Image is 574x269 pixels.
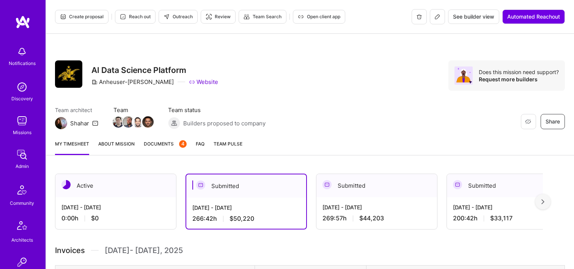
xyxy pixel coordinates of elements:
[14,113,30,128] img: teamwork
[91,65,218,75] h3: AI Data Science Platform
[507,13,560,21] span: Automated Reachout
[91,245,99,256] img: Divider
[143,116,153,128] a: Team Member Avatar
[179,140,187,148] div: 4
[316,174,437,197] div: Submitted
[13,128,31,136] div: Missions
[55,10,109,24] button: Create proposal
[55,174,176,197] div: Active
[541,114,565,129] button: Share
[14,79,30,95] img: discovery
[9,59,36,67] div: Notifications
[13,218,31,236] img: Architects
[453,203,561,211] div: [DATE] - [DATE]
[490,214,513,222] span: $33,117
[144,140,187,148] span: Documents
[214,140,242,155] a: Team Pulse
[55,117,67,129] img: Team Architect
[91,78,174,86] div: Anheuser-[PERSON_NAME]
[11,236,33,244] div: Architects
[113,106,153,114] span: Team
[453,13,494,21] span: See builder view
[70,119,89,127] div: Shahar
[144,140,187,155] a: Documents4
[168,117,180,129] img: Builders proposed to company
[244,13,281,20] span: Team Search
[479,68,559,76] div: Does this mission need support?
[115,10,156,24] button: Reach out
[447,174,568,197] div: Submitted
[16,162,29,170] div: Admin
[61,180,71,189] img: Active
[359,214,384,222] span: $44,203
[168,106,266,114] span: Team status
[239,10,286,24] button: Team Search
[206,13,231,20] span: Review
[453,214,561,222] div: 200:42 h
[98,140,135,155] a: About Mission
[214,141,242,147] span: Team Pulse
[189,78,218,86] a: Website
[293,10,345,24] button: Open client app
[13,181,31,199] img: Community
[448,9,499,24] button: See builder view
[15,15,30,29] img: logo
[120,13,151,20] span: Reach out
[454,66,473,85] img: Avatar
[10,199,34,207] div: Community
[60,13,104,20] span: Create proposal
[123,116,134,128] img: Team Member Avatar
[55,245,85,256] span: Invoices
[55,60,82,88] img: Company Logo
[142,116,154,128] img: Team Member Avatar
[91,79,98,85] i: icon CompanyGray
[502,9,565,24] button: Automated Reachout
[91,214,99,222] span: $0
[105,245,183,256] span: [DATE] - [DATE] , 2025
[525,119,531,125] i: icon EyeClosed
[113,116,124,128] img: Team Member Avatar
[132,116,144,128] img: Team Member Avatar
[322,214,431,222] div: 269:57 h
[541,199,544,204] img: right
[14,44,30,59] img: bell
[183,119,266,127] span: Builders proposed to company
[192,204,300,212] div: [DATE] - [DATE]
[55,106,98,114] span: Team architect
[159,10,198,24] button: Outreach
[196,140,204,155] a: FAQ
[164,13,193,20] span: Outreach
[60,14,66,20] i: icon Proposal
[186,174,306,198] div: Submitted
[61,203,170,211] div: [DATE] - [DATE]
[546,118,560,125] span: Share
[113,116,123,128] a: Team Member Avatar
[14,147,30,162] img: admin teamwork
[230,215,254,223] span: $50,220
[196,180,205,190] img: Submitted
[123,116,133,128] a: Team Member Avatar
[61,214,170,222] div: 0:00 h
[201,10,236,24] button: Review
[453,180,462,189] img: Submitted
[206,14,212,20] i: icon Targeter
[192,215,300,223] div: 266:42 h
[11,95,33,103] div: Discovery
[55,140,89,155] a: My timesheet
[92,120,98,126] i: icon Mail
[298,13,340,20] span: Open client app
[322,203,431,211] div: [DATE] - [DATE]
[479,76,559,83] div: Request more builders
[133,116,143,128] a: Team Member Avatar
[322,180,332,189] img: Submitted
